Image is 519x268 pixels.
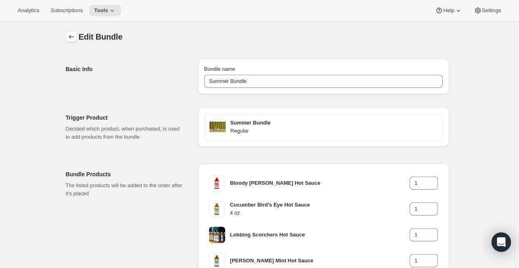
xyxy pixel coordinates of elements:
span: Subscriptions [50,7,83,14]
img: image0.png [209,227,225,243]
h2: Basic Info [66,65,185,73]
button: Analytics [13,5,44,16]
h3: Lobbing Scorchers Hot Sauce [230,231,410,239]
div: Open Intercom Messenger [492,232,511,252]
span: Tools [94,7,108,14]
span: Analytics [18,7,39,14]
button: Bundles [66,31,77,42]
h3: Summer Bundle [230,119,437,127]
span: Bundle name [204,66,235,72]
button: Help [430,5,467,16]
h4: 4 oz [230,209,410,217]
span: Settings [482,7,501,14]
button: Subscriptions [46,5,88,16]
img: bloodymary.jpg [209,175,225,191]
h2: Trigger Product [66,114,185,122]
span: Help [443,7,454,14]
h3: Bloody [PERSON_NAME] Hot Sauce [230,179,410,187]
h3: Cucumber Bird's Eye Hot Sauce [230,201,410,209]
p: The listed products will be added to the order after it's placed [66,181,185,198]
h2: Bundle Products [66,170,185,178]
h4: Regular [230,127,437,135]
button: Tools [89,5,121,16]
button: Settings [469,5,506,16]
img: 5.jpg [209,201,225,217]
span: Edit Bundle [79,32,123,41]
h3: [PERSON_NAME] Mint Hot Sauce [230,257,410,265]
input: ie. Smoothie box [204,75,443,88]
p: Decided which product, when purchased, is used to add products from the bundle [66,125,185,141]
